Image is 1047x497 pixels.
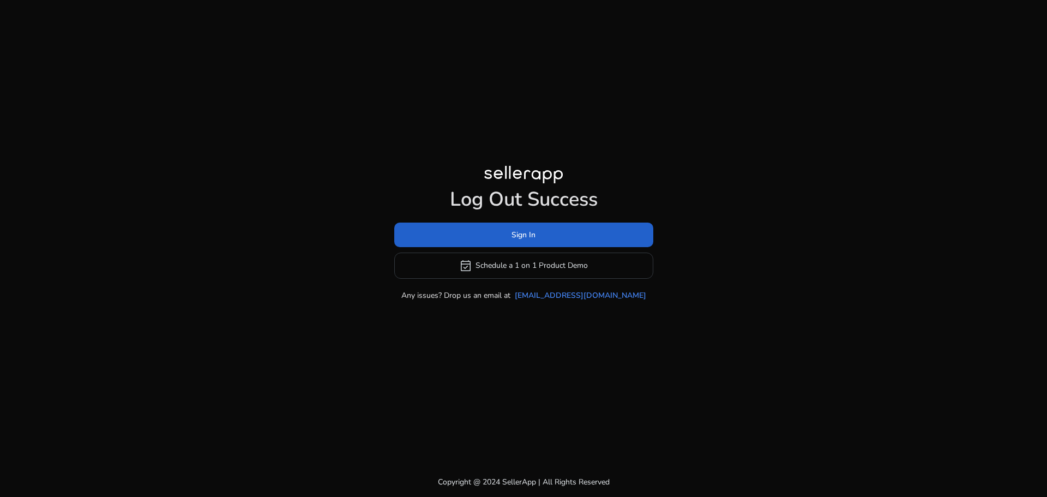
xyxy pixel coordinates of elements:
[459,259,472,272] span: event_available
[515,290,646,301] a: [EMAIL_ADDRESS][DOMAIN_NAME]
[394,223,653,247] button: Sign In
[394,253,653,279] button: event_availableSchedule a 1 on 1 Product Demo
[394,188,653,211] h1: Log Out Success
[401,290,510,301] p: Any issues? Drop us an email at
[512,229,535,241] span: Sign In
